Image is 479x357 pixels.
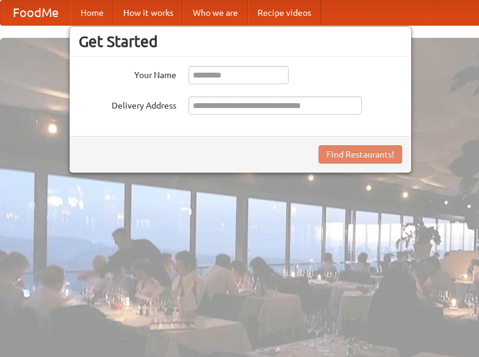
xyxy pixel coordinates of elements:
[1,1,71,25] a: FoodMe
[113,1,183,25] a: How it works
[79,32,402,51] h3: Get Started
[71,1,113,25] a: Home
[319,145,402,164] button: Find Restaurants!
[183,1,248,25] a: Who we are
[248,1,321,25] a: Recipe videos
[79,66,176,81] label: Your Name
[79,96,176,112] label: Delivery Address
